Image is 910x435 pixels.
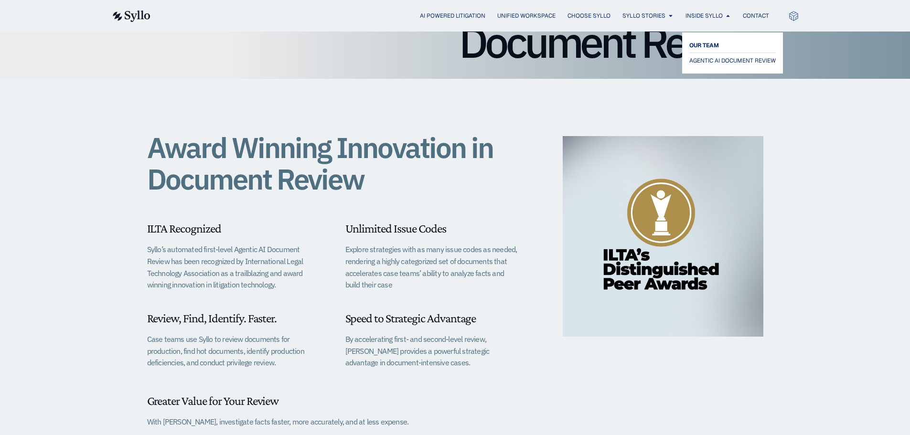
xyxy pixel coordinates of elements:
span: Greater Value for Your Review [147,394,279,408]
h1: Award Winning Innovation in Document Review [147,132,520,195]
nav: Menu [170,11,769,21]
a: Unified Workspace [497,11,556,20]
span: ILTA Recognized [147,222,221,235]
div: Menu Toggle [170,11,769,21]
a: Inside Syllo [685,11,723,20]
p: With [PERSON_NAME], investigate facts faster, more accurately, and at less expense. [147,416,409,428]
span: Unlimited Issue Codes [345,222,446,235]
a: Contact [743,11,769,20]
a: OUR TEAM [689,40,776,51]
span: OUR TEAM [689,40,719,51]
span: Review, Find, Identify. Faster. [147,311,277,325]
p: Syllo’s automated first-level Agentic AI Document Review has been recognized by International Leg... [147,244,321,291]
img: syllo [111,11,150,22]
p: Explore strategies with as many issue codes as needed, rendering a highly categorized set of docu... [345,244,520,291]
img: ILTA Distinguished Peer Awards [563,136,763,337]
p: By accelerating first- and second-level review, [PERSON_NAME] provides a powerful strategic advan... [345,333,520,369]
a: AI Powered Litigation [420,11,485,20]
a: AGENTIC AI DOCUMENT REVIEW [689,55,776,66]
a: Choose Syllo [567,11,610,20]
span: Speed to Strategic Advantage [345,311,476,325]
p: Case teams use Syllo to review documents for production, find hot documents, identify production ... [147,333,321,369]
a: Syllo Stories [622,11,665,20]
